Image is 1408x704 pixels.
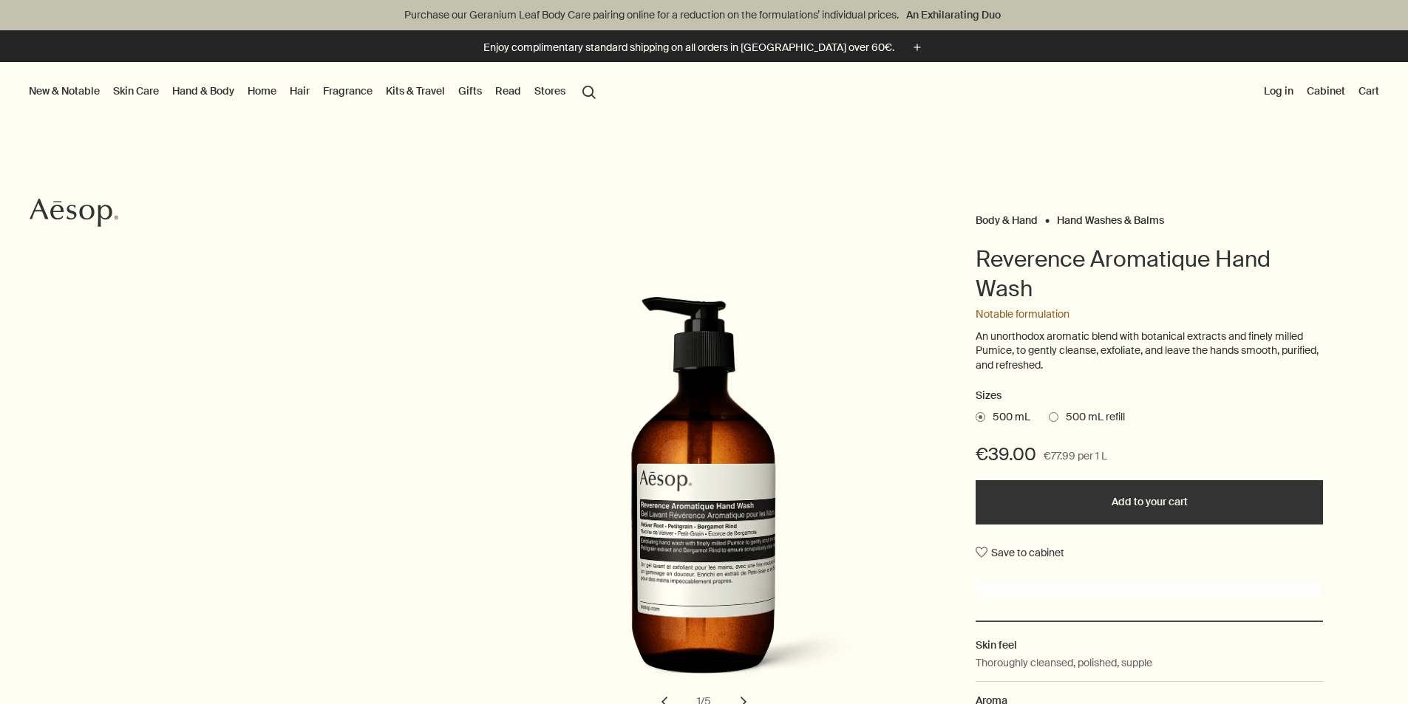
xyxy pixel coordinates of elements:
h2: Sizes [976,387,1323,405]
span: 500 mL [985,410,1030,425]
button: Add to your cart - €39.00 [976,480,1323,524]
button: Log in [1261,81,1296,100]
a: An Exhilarating Duo [903,7,1004,23]
button: Stores [531,81,568,100]
h2: Skin feel [976,637,1323,653]
p: Enjoy complimentary standard shipping on all orders in [GEOGRAPHIC_DATA] over 60€. [483,40,894,55]
a: Fragrance [320,81,375,100]
span: €77.99 per 1 L [1044,448,1107,465]
p: An unorthodox aromatic blend with botanical extracts and finely milled Pumice, to gently cleanse,... [976,329,1323,373]
button: New & Notable [26,81,103,100]
a: Kits & Travel [383,81,448,100]
a: Home [245,81,279,100]
svg: Aesop [30,198,118,228]
a: Gifts [455,81,485,100]
button: Cart [1356,81,1382,100]
a: Aesop [26,194,122,235]
span: €39.00 [976,442,1036,466]
a: Hair [287,81,313,100]
a: Body & Hand [976,213,1038,220]
button: Save to cabinet [976,539,1064,566]
button: Open search [576,77,602,105]
a: Cabinet [1304,81,1348,100]
nav: supplementary [1261,62,1382,121]
p: Thoroughly cleansed, polished, supple [976,655,1152,671]
a: Hand & Body [169,81,237,100]
p: Purchase our Geranium Leaf Body Care pairing online for a reduction on the formulations’ individu... [15,7,1393,23]
a: Hand Washes & Balms [1057,213,1164,220]
h1: Reverence Aromatique Hand Wash [976,245,1323,304]
a: Skin Care [110,81,162,100]
a: Read [492,81,524,100]
nav: primary [26,62,602,121]
img: Back of Reverence Aromatique Hand Wash in amber bottle with pump [560,296,885,699]
button: Enjoy complimentary standard shipping on all orders in [GEOGRAPHIC_DATA] over 60€. [483,39,925,56]
span: 500 mL refill [1058,410,1125,425]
